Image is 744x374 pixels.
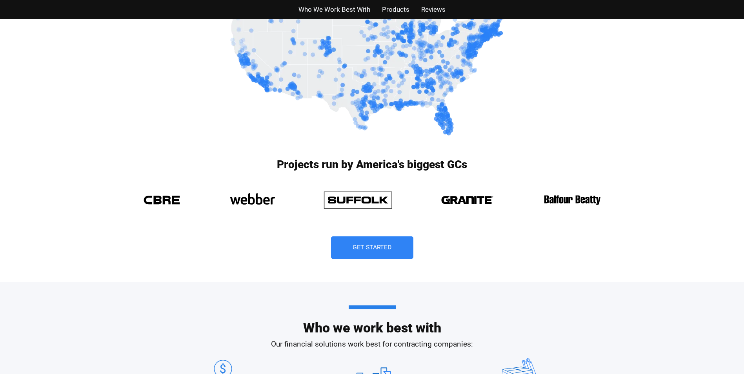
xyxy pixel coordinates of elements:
a: Get Started [331,236,413,259]
a: Who We Work Best With [298,4,370,15]
p: Our financial solutions work best for contracting companies: [149,339,596,350]
a: Products [382,4,409,15]
a: Reviews [421,4,446,15]
h3: Projects run by America's biggest GCs [137,159,608,170]
span: Get Started [353,244,392,251]
h2: Who we work best with [149,305,596,334]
